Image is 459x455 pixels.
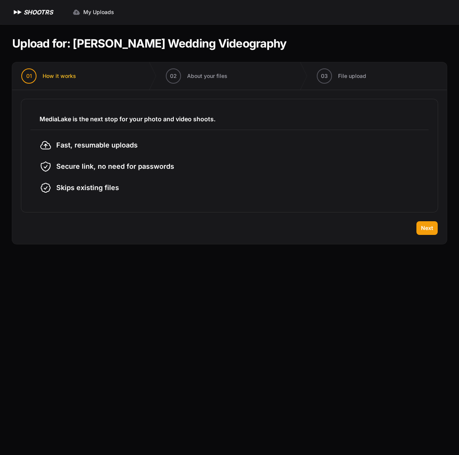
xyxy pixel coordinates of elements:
[157,62,237,90] button: 02 About your files
[187,72,227,80] span: About your files
[12,36,286,50] h1: Upload for: [PERSON_NAME] Wedding Videography
[308,62,375,90] button: 03 File upload
[12,8,53,17] a: SHOOTRS SHOOTRS
[26,72,32,80] span: 01
[56,182,119,193] span: Skips existing files
[321,72,328,80] span: 03
[56,140,138,151] span: Fast, resumable uploads
[338,72,366,80] span: File upload
[12,8,24,17] img: SHOOTRS
[43,72,76,80] span: How it works
[83,8,114,16] span: My Uploads
[416,221,438,235] button: Next
[40,114,419,124] h3: MediaLake is the next stop for your photo and video shoots.
[68,5,119,19] a: My Uploads
[170,72,177,80] span: 02
[24,8,53,17] h1: SHOOTRS
[56,161,174,172] span: Secure link, no need for passwords
[421,224,433,232] span: Next
[12,62,85,90] button: 01 How it works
